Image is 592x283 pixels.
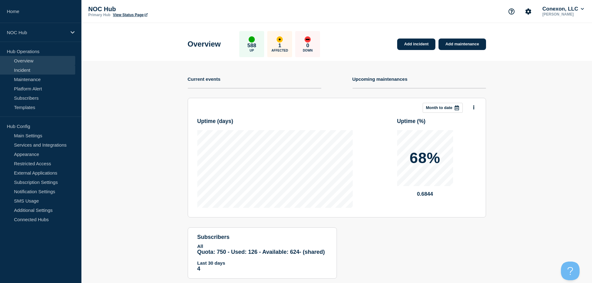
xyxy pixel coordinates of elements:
h3: Uptime ( days ) [197,118,353,125]
h4: Current events [188,76,221,82]
p: All [197,244,327,249]
h4: subscribers [197,234,327,240]
h4: Upcoming maintenances [352,76,408,82]
a: View Status Page [113,13,147,17]
p: 588 [247,43,256,49]
p: Affected [272,49,288,52]
p: 1 [278,43,281,49]
p: 0 [306,43,309,49]
h3: Uptime ( % ) [397,118,476,125]
div: down [305,36,311,43]
p: 0.6844 [397,191,453,197]
p: 68% [410,151,440,166]
p: Up [250,49,254,52]
p: Down [303,49,313,52]
p: NOC Hub [7,30,67,35]
p: [PERSON_NAME] [541,12,585,16]
span: Quota: 750 - Used: 126 - Available: 624 - (shared) [197,249,325,255]
a: Add incident [397,39,435,50]
a: Add maintenance [438,39,486,50]
div: affected [277,36,283,43]
p: Primary Hub [88,13,110,17]
p: Last 30 days [197,260,327,266]
p: 4 [197,266,327,272]
iframe: Help Scout Beacon - Open [561,262,580,280]
button: Conexon, LLC [541,6,585,12]
button: Support [505,5,518,18]
button: Account settings [522,5,535,18]
p: Month to date [426,105,452,110]
div: up [249,36,255,43]
h1: Overview [188,40,221,48]
p: NOC Hub [88,6,213,13]
button: Month to date [423,103,463,113]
